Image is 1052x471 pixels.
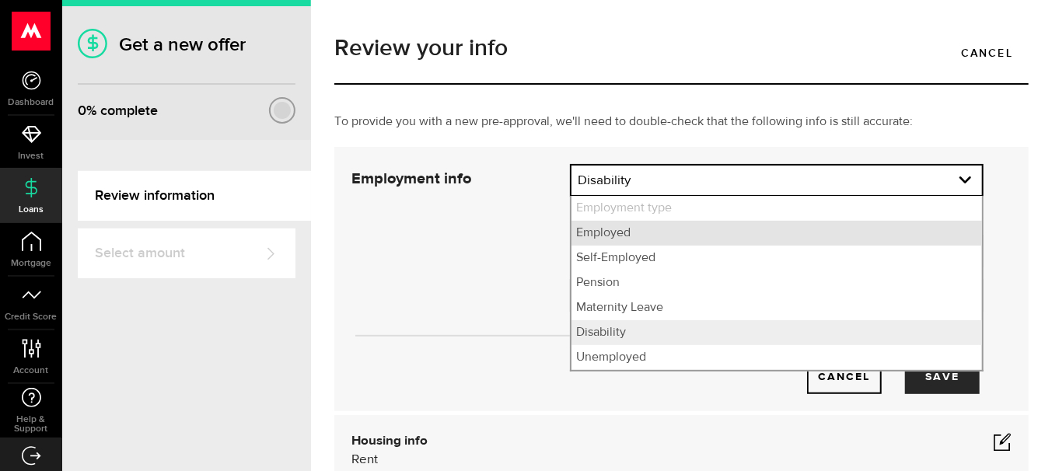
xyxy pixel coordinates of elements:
[78,103,86,119] span: 0
[571,246,982,270] li: Self-Employed
[571,221,982,246] li: Employed
[905,360,980,394] button: Save
[351,434,428,448] b: Housing info
[351,453,378,466] span: Rent
[78,229,295,278] a: Select amount
[571,196,982,221] li: Employment type
[807,360,882,394] button: Cancel
[571,166,982,195] a: expand select
[351,171,471,187] strong: Employment info
[78,97,158,125] div: % complete
[12,6,59,53] button: Open LiveChat chat widget
[78,33,295,56] h1: Get a new offer
[571,320,982,345] li: Disability
[571,295,982,320] li: Maternity Leave
[571,345,982,370] li: Unemployed
[946,37,1029,69] a: Cancel
[334,113,1029,131] p: To provide you with a new pre-approval, we'll need to double-check that the following info is sti...
[571,270,982,295] li: Pension
[78,171,311,221] a: Review information
[334,37,1029,60] h1: Review your info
